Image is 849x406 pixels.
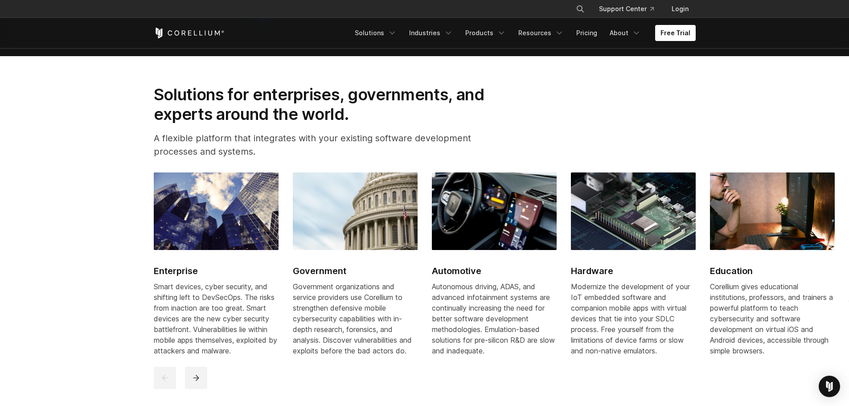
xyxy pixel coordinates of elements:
[565,1,696,17] div: Navigation Menu
[154,264,279,278] h2: Enterprise
[604,25,646,41] a: About
[710,172,835,250] img: Education
[154,28,225,38] a: Corellium Home
[154,172,279,367] a: Enterprise Enterprise Smart devices, cyber security, and shifting left to DevSecOps. The risks fr...
[571,172,696,367] a: Hardware Hardware Modernize the development of your IoT embedded software and companion mobile ap...
[571,172,696,250] img: Hardware
[185,367,207,389] button: next
[571,25,603,41] a: Pricing
[154,85,509,124] h2: Solutions for enterprises, governments, and experts around the world.
[349,25,696,41] div: Navigation Menu
[664,1,696,17] a: Login
[513,25,569,41] a: Resources
[592,1,661,17] a: Support Center
[349,25,402,41] a: Solutions
[154,172,279,250] img: Enterprise
[655,25,696,41] a: Free Trial
[154,131,509,158] p: A flexible platform that integrates with your existing software development processes and systems.
[460,25,511,41] a: Products
[710,281,835,356] div: Corellium gives educational institutions, professors, and trainers a powerful platform to teach c...
[293,172,418,250] img: Government
[432,281,557,356] div: Autonomous driving, ADAS, and advanced infotainment systems are continually increasing the need f...
[154,367,176,389] button: previous
[154,281,279,356] div: Smart devices, cyber security, and shifting left to DevSecOps. The risks from inaction are too gr...
[432,172,557,250] img: Automotive
[572,1,588,17] button: Search
[571,264,696,278] h2: Hardware
[432,172,557,367] a: Automotive Automotive Autonomous driving, ADAS, and advanced infotainment systems are continually...
[571,282,690,355] span: Modernize the development of your IoT embedded software and companion mobile apps with virtual de...
[432,264,557,278] h2: Automotive
[819,376,840,397] div: Open Intercom Messenger
[293,281,418,356] div: Government organizations and service providers use Corellium to strengthen defensive mobile cyber...
[404,25,458,41] a: Industries
[710,264,835,278] h2: Education
[293,172,418,367] a: Government Government Government organizations and service providers use Corellium to strengthen ...
[293,264,418,278] h2: Government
